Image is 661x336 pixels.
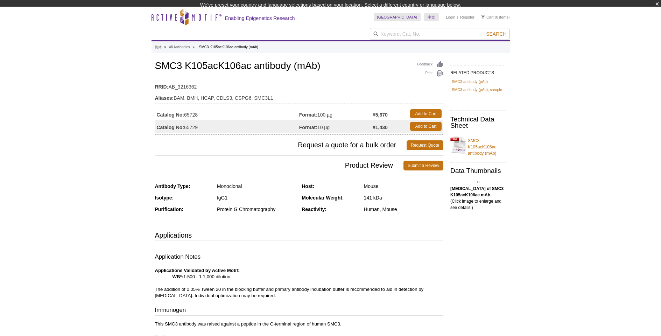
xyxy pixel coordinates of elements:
[407,140,443,150] a: Request Quote
[417,70,443,78] a: Print
[157,112,184,118] strong: Catalog No:
[484,31,508,37] button: Search
[155,44,162,50] a: 抗体
[450,186,504,197] b: [MEDICAL_DATA] of SMC3 K105acK106ac mAb.
[169,44,190,50] a: All Antibodies
[157,124,184,131] strong: Catalog No:
[155,306,443,316] h3: Immunogen
[155,195,174,201] strong: Isotype:
[155,107,299,120] td: 65728
[373,112,388,118] strong: ¥5,670
[155,91,443,102] td: BAM, BMH, HCAP, CDLS3, CSPG6, SMC3L1
[302,195,344,201] strong: Molecular Weight:
[410,122,442,131] a: Add to Cart
[155,253,443,262] h3: Application Notes
[450,168,506,174] h2: Data Thumbnails
[155,61,443,72] h1: SMC3 K105acK106ac antibody (mAb)
[155,161,403,170] span: Product Review
[477,181,479,183] img: SMC3 K105acK106ac antibody (mAb) tested by Western blot.
[364,206,443,212] div: Human, Mouse
[299,124,317,131] strong: Format:
[424,13,439,21] a: 中文
[155,206,184,212] strong: Purification:
[155,79,443,91] td: AB_3216362
[457,13,458,21] li: |
[155,140,407,150] span: Request a quote for a bulk order
[155,84,169,90] strong: RRID:
[299,120,373,133] td: 10 µg
[155,183,190,189] strong: Antibody Type:
[481,13,510,21] li: (0 items)
[299,107,373,120] td: 100 µg
[370,28,510,40] input: Keyword, Cat. No.
[155,95,174,101] strong: Aliases:
[164,45,166,49] li: »
[302,183,314,189] strong: Host:
[417,61,443,68] a: Feedback
[452,78,488,85] a: SMC3 antibody (pAb)
[450,116,506,129] h2: Technical Data Sheet
[155,321,443,327] p: This SMC3 antibody was raised against a peptide in the C-terminal region of human SMC3.
[225,15,295,21] h2: Enabling Epigenetics Research
[403,161,443,170] a: Submit a Review
[446,15,455,20] a: Login
[217,195,296,201] div: IgG1
[364,183,443,189] div: Mouse
[155,268,240,273] b: Applications Validated by Active Motif:
[481,15,494,20] a: Cart
[486,31,506,37] span: Search
[199,45,258,49] li: SMC3 K105acK106ac antibody (mAb)
[217,183,296,189] div: Monoclonal
[374,13,421,21] a: [GEOGRAPHIC_DATA]
[450,185,506,211] p: (Click image to enlarge and see details.)
[302,206,326,212] strong: Reactivity:
[155,267,443,299] p: 1:500 - 1:1,000 dilution The addition of 0.05% Tween 20 in the blocking buffer and primary antibo...
[450,133,506,156] a: SMC3 K105acK106ac antibody (mAb)
[450,65,506,77] h2: RELATED PRODUCTS
[299,112,317,118] strong: Format:
[460,15,474,20] a: Register
[217,206,296,212] div: Protein G Chromatography
[155,120,299,133] td: 65729
[192,45,195,49] li: »
[410,109,442,118] a: Add to Cart
[373,124,388,131] strong: ¥1,430
[452,86,502,93] a: SMC3 antibody (pAb), sample
[481,15,485,19] img: Your Cart
[155,230,443,240] h3: Applications
[364,195,443,201] div: 141 kDa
